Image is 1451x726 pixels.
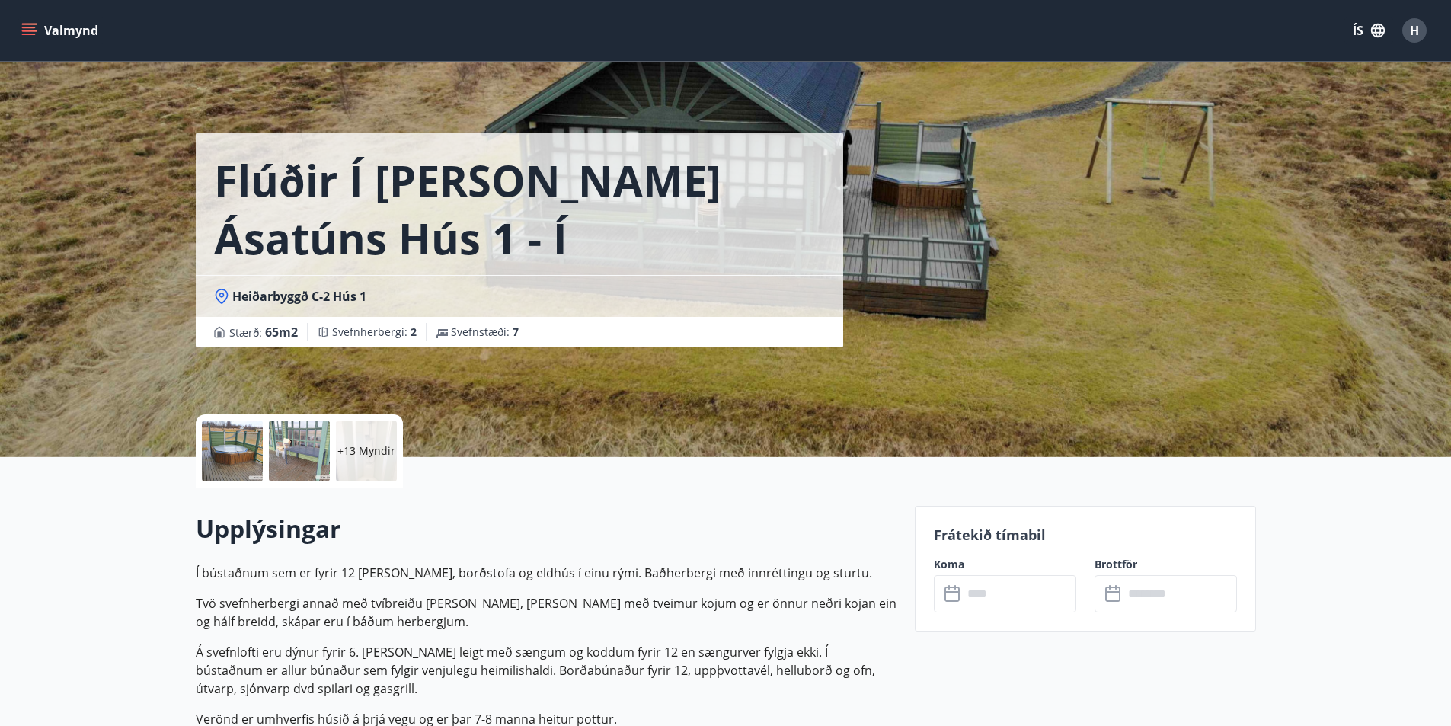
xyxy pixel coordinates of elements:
h2: Upplýsingar [196,512,896,545]
p: Frátekið tímabil [934,525,1237,545]
p: Í bústaðnum sem er fyrir 12 [PERSON_NAME], borðstofa og eldhús í einu rými. Baðherbergi með innré... [196,564,896,582]
span: H [1410,22,1419,39]
h1: Flúðir í [PERSON_NAME] Ásatúns hús 1 - í [GEOGRAPHIC_DATA] C [214,151,825,267]
span: Heiðarbyggð C-2 Hús 1 [232,288,366,305]
button: menu [18,17,104,44]
span: Stærð : [229,323,298,341]
p: Á svefnlofti eru dýnur fyrir 6. [PERSON_NAME] leigt með sængum og koddum fyrir 12 en sængurver fy... [196,643,896,698]
p: Tvö svefnherbergi annað með tvíbreiðu [PERSON_NAME], [PERSON_NAME] með tveimur kojum og er önnur ... [196,594,896,631]
button: ÍS [1344,17,1393,44]
span: Svefnherbergi : [332,325,417,340]
span: 65 m2 [265,324,298,341]
span: 7 [513,325,519,339]
span: Svefnstæði : [451,325,519,340]
span: 2 [411,325,417,339]
p: +13 Myndir [337,443,395,459]
label: Koma [934,557,1076,572]
label: Brottför [1095,557,1237,572]
button: H [1396,12,1433,49]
